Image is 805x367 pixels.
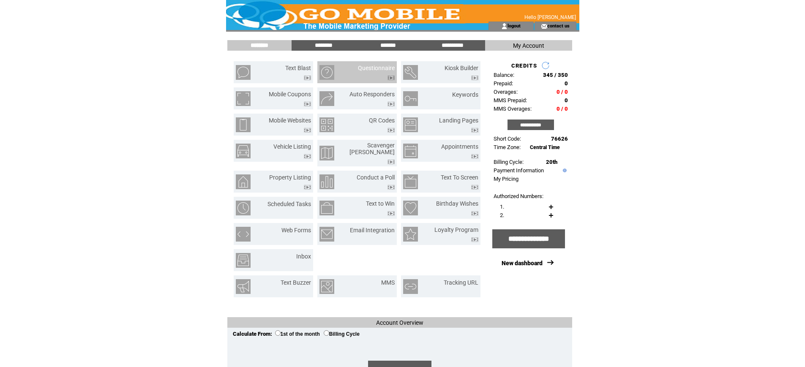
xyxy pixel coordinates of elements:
[273,143,311,150] a: Vehicle Listing
[511,63,537,69] span: CREDITS
[500,212,504,218] span: 2.
[324,330,329,336] input: Billing Cycle
[494,193,543,199] span: Authorized Numbers:
[436,200,478,207] a: Birthday Wishes
[387,76,395,80] img: video.png
[236,201,251,215] img: scheduled-tasks.png
[366,200,395,207] a: Text to Win
[565,80,568,87] span: 0
[304,76,311,80] img: video.png
[494,176,518,182] a: My Pricing
[319,146,334,160] img: scavenger-hunt.png
[236,117,251,132] img: mobile-websites.png
[349,142,395,155] a: Scavenger [PERSON_NAME]
[319,201,334,215] img: text-to-win.png
[403,91,418,106] img: keywords.png
[494,80,513,87] span: Prepaid:
[357,174,395,181] a: Conduct a Poll
[434,226,478,233] a: Loyalty Program
[387,185,395,190] img: video.png
[471,76,478,80] img: video.png
[557,89,568,95] span: 0 / 0
[494,144,521,150] span: Time Zone:
[319,91,334,106] img: auto-responders.png
[441,174,478,181] a: Text To Screen
[387,160,395,164] img: video.png
[319,117,334,132] img: qr-codes.png
[403,65,418,80] img: kiosk-builder.png
[275,331,320,337] label: 1st of the month
[403,201,418,215] img: birthday-wishes.png
[471,185,478,190] img: video.png
[441,143,478,150] a: Appointments
[439,117,478,124] a: Landing Pages
[304,154,311,159] img: video.png
[269,117,311,124] a: Mobile Websites
[452,91,478,98] a: Keywords
[471,237,478,242] img: video.png
[494,89,518,95] span: Overages:
[296,253,311,260] a: Inbox
[376,319,423,326] span: Account Overview
[403,279,418,294] img: tracking-url.png
[358,65,395,71] a: Questionnaire
[275,330,281,336] input: 1st of the month
[494,106,532,112] span: MMS Overages:
[403,174,418,189] img: text-to-screen.png
[281,227,311,234] a: Web Forms
[381,279,395,286] a: MMS
[269,174,311,181] a: Property Listing
[547,23,570,28] a: contact us
[530,144,560,150] span: Central Time
[304,102,311,106] img: video.png
[387,128,395,133] img: video.png
[508,23,521,28] a: logout
[285,65,311,71] a: Text Blast
[233,331,272,337] span: Calculate From:
[387,211,395,216] img: video.png
[304,128,311,133] img: video.png
[543,72,568,78] span: 345 / 350
[500,204,504,210] span: 1.
[350,227,395,234] a: Email Integration
[319,174,334,189] img: conduct-a-poll.png
[236,65,251,80] img: text-blast.png
[471,211,478,216] img: video.png
[502,260,543,266] a: New dashboard
[471,154,478,159] img: video.png
[236,144,251,158] img: vehicle-listing.png
[541,23,547,30] img: contact_us_icon.gif
[444,279,478,286] a: Tracking URL
[236,91,251,106] img: mobile-coupons.png
[494,72,514,78] span: Balance:
[524,14,576,20] span: Hello [PERSON_NAME]
[319,227,334,242] img: email-integration.png
[551,136,568,142] span: 76626
[349,91,395,98] a: Auto Responders
[369,117,395,124] a: QR Codes
[269,91,311,98] a: Mobile Coupons
[565,97,568,103] span: 0
[561,169,567,172] img: help.gif
[236,227,251,242] img: web-forms.png
[494,136,521,142] span: Short Code:
[445,65,478,71] a: Kiosk Builder
[281,279,311,286] a: Text Buzzer
[236,279,251,294] img: text-buzzer.png
[403,227,418,242] img: loyalty-program.png
[557,106,568,112] span: 0 / 0
[319,65,334,80] img: questionnaire.png
[494,167,544,174] a: Payment Information
[319,279,334,294] img: mms.png
[471,128,478,133] img: video.png
[324,331,360,337] label: Billing Cycle
[236,174,251,189] img: property-listing.png
[236,253,251,268] img: inbox.png
[387,102,395,106] img: video.png
[501,23,508,30] img: account_icon.gif
[267,201,311,207] a: Scheduled Tasks
[403,117,418,132] img: landing-pages.png
[513,42,544,49] span: My Account
[546,159,557,165] span: 20th
[304,185,311,190] img: video.png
